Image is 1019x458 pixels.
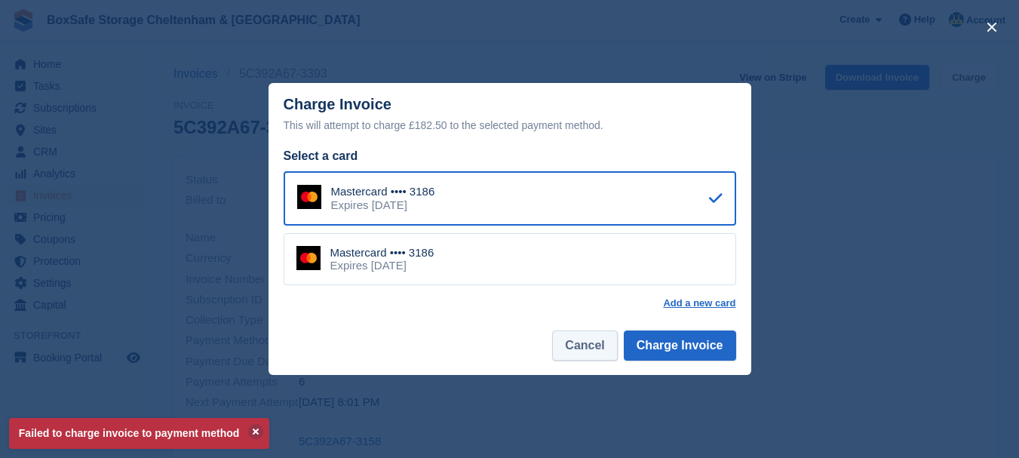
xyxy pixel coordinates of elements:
[9,418,269,449] p: Failed to charge invoice to payment method
[284,96,736,134] div: Charge Invoice
[284,116,736,134] div: This will attempt to charge £182.50 to the selected payment method.
[330,259,434,272] div: Expires [DATE]
[330,246,434,260] div: Mastercard •••• 3186
[331,198,435,212] div: Expires [DATE]
[980,15,1004,39] button: close
[296,246,321,270] img: Mastercard Logo
[624,330,736,361] button: Charge Invoice
[552,330,617,361] button: Cancel
[331,185,435,198] div: Mastercard •••• 3186
[297,185,321,209] img: Mastercard Logo
[284,147,736,165] div: Select a card
[663,297,735,309] a: Add a new card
